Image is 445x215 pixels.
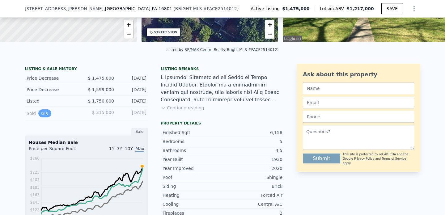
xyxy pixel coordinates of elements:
[88,76,114,81] span: $ 1,475,000
[167,48,279,52] div: Listed by RE/MAX Centre Realty (Bright MLS #PACE2514012)
[163,147,222,154] div: Bathrooms
[38,109,51,117] button: View historical data
[346,6,374,11] span: $1,217,000
[30,200,40,204] tspan: $143
[30,185,40,190] tspan: $183
[125,146,133,151] span: 10Y
[222,138,282,145] div: 5
[303,154,340,163] button: Submit
[117,146,122,151] span: 3Y
[268,30,272,38] span: −
[163,129,222,136] div: Finished Sqft
[251,6,282,12] span: Active Listing
[173,6,239,12] div: ( )
[222,129,282,136] div: 6,158
[30,156,40,161] tspan: $260
[109,146,114,151] span: 1Y
[27,109,82,117] div: Sold
[126,30,130,38] span: −
[222,156,282,162] div: 1930
[303,111,414,123] input: Phone
[29,145,87,155] div: Price per Square Foot
[119,75,146,81] div: [DATE]
[124,20,133,29] a: Zoom in
[303,97,414,108] input: Email
[163,174,222,180] div: Roof
[161,66,284,71] div: Listing remarks
[320,6,346,12] span: Lotside ARV
[154,30,177,35] div: STREET VIEW
[268,21,272,28] span: +
[88,99,114,103] span: $ 1,750,000
[222,165,282,171] div: 2020
[303,70,414,79] div: Ask about this property
[222,147,282,154] div: 4.5
[265,29,274,39] a: Zoom out
[175,6,202,11] span: BRIGHT MLS
[203,6,237,11] span: # PACE2514012
[27,75,82,81] div: Price Decrease
[161,74,284,103] div: L Ipsumdol Sitametc ad eli Seddo ei Tempo Incidid Utlabor. Etdolor ma a enimadminim veniam qui no...
[222,201,282,207] div: Central A/C
[163,138,222,145] div: Bedrooms
[119,109,146,117] div: [DATE]
[30,170,40,175] tspan: $223
[163,165,222,171] div: Year Improved
[150,6,172,11] span: , PA 16801
[408,2,420,15] button: Show Options
[124,29,133,39] a: Zoom out
[222,192,282,198] div: Forced Air
[161,105,204,111] button: Continue reading
[131,128,148,136] div: Sale
[30,178,40,182] tspan: $203
[135,146,144,152] span: Max
[29,139,144,145] div: Houses Median Sale
[222,174,282,180] div: Shingle
[88,87,114,92] span: $ 1,599,000
[163,192,222,198] div: Heating
[265,20,274,29] a: Zoom in
[163,156,222,162] div: Year Built
[354,157,374,160] a: Privacy Policy
[104,6,172,12] span: , [GEOGRAPHIC_DATA]
[119,86,146,93] div: [DATE]
[119,98,146,104] div: [DATE]
[27,98,82,104] div: Listed
[25,66,148,73] div: LISTING & SALE HISTORY
[161,121,284,126] div: Property details
[126,21,130,28] span: +
[303,82,414,94] input: Name
[163,183,222,189] div: Siding
[27,86,82,93] div: Price Decrease
[30,193,40,197] tspan: $163
[381,3,403,14] button: SAVE
[282,6,310,12] span: $1,475,000
[222,183,282,189] div: Brick
[92,110,114,115] span: $ 315,000
[382,157,406,160] a: Terms of Service
[25,6,104,12] span: [STREET_ADDRESS][PERSON_NAME]
[163,201,222,207] div: Cooling
[30,208,40,212] tspan: $123
[343,152,414,166] div: This site is protected by reCAPTCHA and the Google and apply.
